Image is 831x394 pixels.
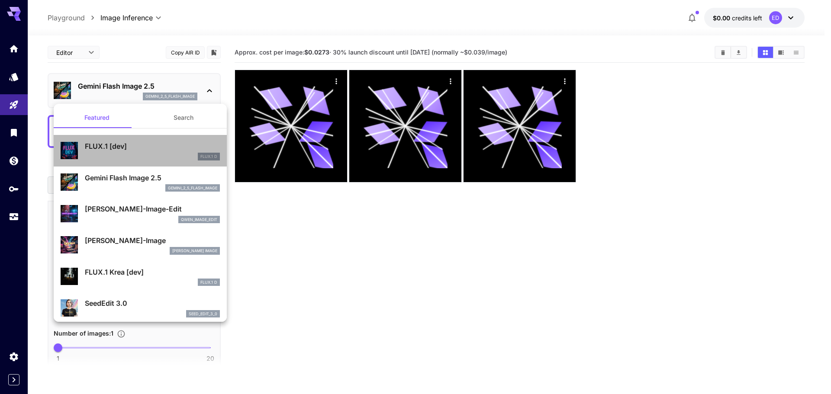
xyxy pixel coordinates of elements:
[181,217,217,223] p: qwen_image_edit
[54,107,140,128] button: Featured
[85,298,220,308] p: SeedEdit 3.0
[189,311,217,317] p: seed_edit_3_0
[61,138,220,164] div: FLUX.1 [dev]FLUX.1 D
[61,295,220,321] div: SeedEdit 3.0seed_edit_3_0
[61,169,220,195] div: Gemini Flash Image 2.5gemini_2_5_flash_image
[85,141,220,151] p: FLUX.1 [dev]
[168,185,217,191] p: gemini_2_5_flash_image
[61,232,220,258] div: [PERSON_NAME]-Image[PERSON_NAME] Image
[85,173,220,183] p: Gemini Flash Image 2.5
[140,107,227,128] button: Search
[85,267,220,277] p: FLUX.1 Krea [dev]
[200,154,217,160] p: FLUX.1 D
[61,263,220,290] div: FLUX.1 Krea [dev]FLUX.1 D
[85,204,220,214] p: [PERSON_NAME]-Image-Edit
[61,200,220,227] div: [PERSON_NAME]-Image-Editqwen_image_edit
[200,279,217,285] p: FLUX.1 D
[85,235,220,246] p: [PERSON_NAME]-Image
[172,248,217,254] p: [PERSON_NAME] Image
